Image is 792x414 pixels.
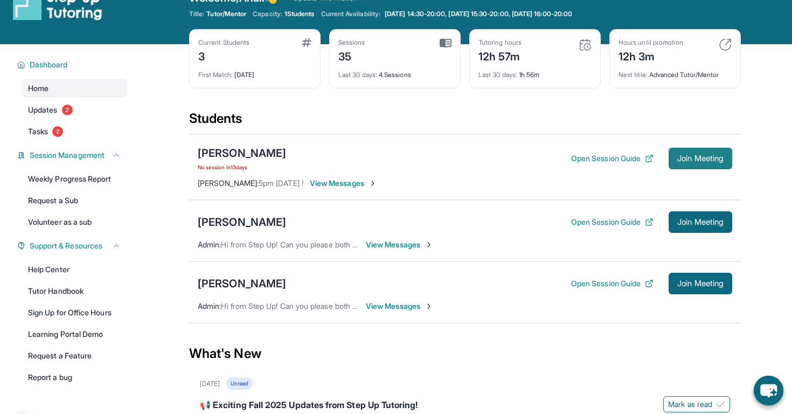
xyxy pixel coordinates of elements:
[478,38,522,47] div: Tutoring hours
[754,376,783,405] button: chat-button
[366,301,433,312] span: View Messages
[22,368,127,387] a: Report a bug
[22,346,127,365] a: Request a Feature
[28,126,48,137] span: Tasks
[338,71,377,79] span: Last 30 days :
[677,155,724,162] span: Join Meeting
[25,59,121,70] button: Dashboard
[198,38,249,47] div: Current Students
[669,148,732,169] button: Join Meeting
[253,10,282,18] span: Capacity:
[579,38,592,51] img: card
[22,325,127,344] a: Learning Portal Demo
[369,179,377,188] img: Chevron-Right
[669,273,732,294] button: Join Meeting
[663,396,730,412] button: Mark as read
[30,240,102,251] span: Support & Resources
[30,150,105,161] span: Session Management
[198,215,286,230] div: [PERSON_NAME]
[338,38,365,47] div: Sessions
[619,71,648,79] span: Next title :
[571,278,654,289] button: Open Session Guide
[321,10,380,18] span: Current Availability:
[25,150,121,161] button: Session Management
[189,110,741,134] div: Students
[198,163,286,171] span: No session in 13 days
[189,10,204,18] span: Title:
[22,303,127,322] a: Sign Up for Office Hours
[383,10,574,18] a: [DATE] 14:30-20:00, [DATE] 15:30-20:00, [DATE] 16:00-20:00
[619,38,683,47] div: Hours until promotion
[22,122,127,141] a: Tasks2
[198,47,249,64] div: 3
[198,146,286,161] div: [PERSON_NAME]
[198,301,221,310] span: Admin :
[226,377,252,390] div: Unread
[284,10,315,18] span: 1 Students
[478,71,517,79] span: Last 30 days :
[366,239,433,250] span: View Messages
[22,79,127,98] a: Home
[619,64,732,79] div: Advanced Tutor/Mentor
[198,276,286,291] div: [PERSON_NAME]
[30,59,68,70] span: Dashboard
[206,10,246,18] span: Tutor/Mentor
[22,100,127,120] a: Updates2
[200,379,220,388] div: [DATE]
[677,280,724,287] span: Join Meeting
[338,47,365,64] div: 35
[719,38,732,51] img: card
[200,398,730,413] div: 📢 Exciting Fall 2025 Updates from Step Up Tutoring!
[52,126,63,137] span: 2
[571,217,654,227] button: Open Session Guide
[28,83,48,94] span: Home
[22,212,127,232] a: Volunteer as a sub
[677,219,724,225] span: Join Meeting
[22,169,127,189] a: Weekly Progress Report
[22,260,127,279] a: Help Center
[571,153,654,164] button: Open Session Guide
[425,302,433,310] img: Chevron-Right
[198,240,221,249] span: Admin :
[338,64,451,79] div: 4 Sessions
[425,240,433,249] img: Chevron-Right
[198,64,311,79] div: [DATE]
[259,178,303,188] span: 5pm [DATE] !
[302,38,311,47] img: card
[668,399,712,410] span: Mark as read
[22,191,127,210] a: Request a Sub
[28,105,58,115] span: Updates
[198,71,233,79] span: First Match :
[717,400,725,409] img: Mark as read
[62,105,73,115] span: 2
[669,211,732,233] button: Join Meeting
[25,240,121,251] button: Support & Resources
[22,281,127,301] a: Tutor Handbook
[385,10,572,18] span: [DATE] 14:30-20:00, [DATE] 15:30-20:00, [DATE] 16:00-20:00
[198,178,259,188] span: [PERSON_NAME] :
[189,330,741,377] div: What's New
[478,47,522,64] div: 12h 57m
[440,38,451,48] img: card
[478,64,592,79] div: 1h 56m
[310,178,377,189] span: View Messages
[619,47,683,64] div: 12h 3m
